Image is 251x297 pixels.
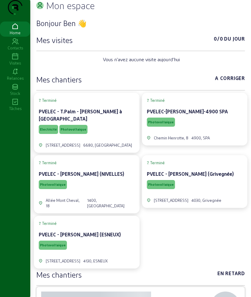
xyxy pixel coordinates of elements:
span: Photovoltaique [40,243,66,247]
span: Photovoltaique [40,182,66,187]
span: Du jour [224,35,245,45]
cam-card-title: PVELEC - T.Palm - [PERSON_NAME] à [GEOGRAPHIC_DATA] [39,108,122,122]
div: [STREET_ADDRESS] [154,198,188,203]
span: Vous n'avez aucune visite aujourd'hui [103,56,180,63]
cam-card-title: PVELEC - [PERSON_NAME] (NIVELLES) [39,171,124,177]
cam-card-title: PVELEC - [PERSON_NAME] (ESNEUX) [39,232,121,237]
div: 4030, Grivegnée [191,198,221,203]
h3: Mes visites [36,35,73,45]
span: Photovoltaique [148,182,174,187]
span: Electricité [40,127,57,132]
cam-card-tag: 7. Terminé [39,221,135,226]
cam-card-tag: 7. Terminé [147,160,243,165]
cam-card-title: PVELEC-[PERSON_NAME]-4900 SPA [147,108,228,114]
cam-card-tag: 7. Terminé [39,160,135,165]
div: 4900, SPA [191,135,210,141]
h3: Mes chantiers [36,270,82,279]
div: 6680, [GEOGRAPHIC_DATA] [83,142,132,148]
span: 0/0 [214,35,223,45]
div: 1400, [GEOGRAPHIC_DATA] [87,198,135,209]
div: Allée Mont Cheval, 18 [46,198,84,209]
cam-card-tag: 7. Terminé [39,98,135,103]
span: A corriger [215,75,245,84]
div: 4130, ESNEUX [83,258,108,264]
div: [STREET_ADDRESS] [46,142,80,148]
span: Photovoltaique [61,127,86,132]
cam-card-title: PVELEC - [PERSON_NAME] (Grivegnée) [147,171,234,177]
h3: Bonjour Ben 👋 [36,18,245,28]
div: [STREET_ADDRESS] [46,258,80,264]
span: Photovoltaique [148,120,174,124]
span: En retard [217,270,245,279]
h3: Mes chantiers [36,75,82,84]
div: Chemin Henrotte, 8 [154,135,188,141]
cam-card-tag: 7. Terminé [147,98,243,103]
